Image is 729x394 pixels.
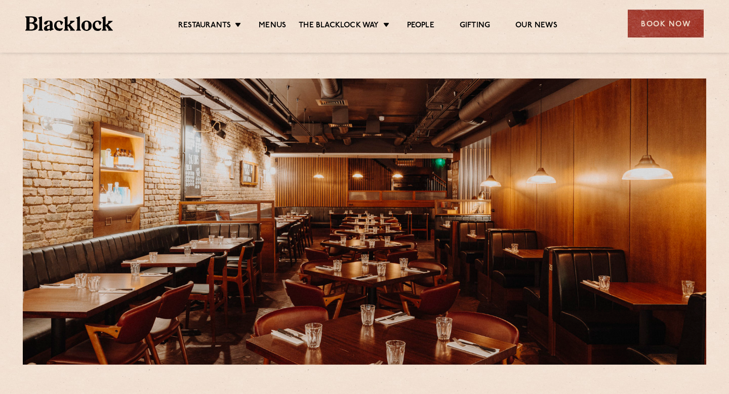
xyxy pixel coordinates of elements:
a: Restaurants [178,21,231,32]
a: Menus [259,21,286,32]
img: BL_Textured_Logo-footer-cropped.svg [25,16,113,31]
a: Our News [515,21,557,32]
a: People [407,21,434,32]
div: Book Now [628,10,704,37]
a: The Blacklock Way [299,21,379,32]
a: Gifting [460,21,490,32]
